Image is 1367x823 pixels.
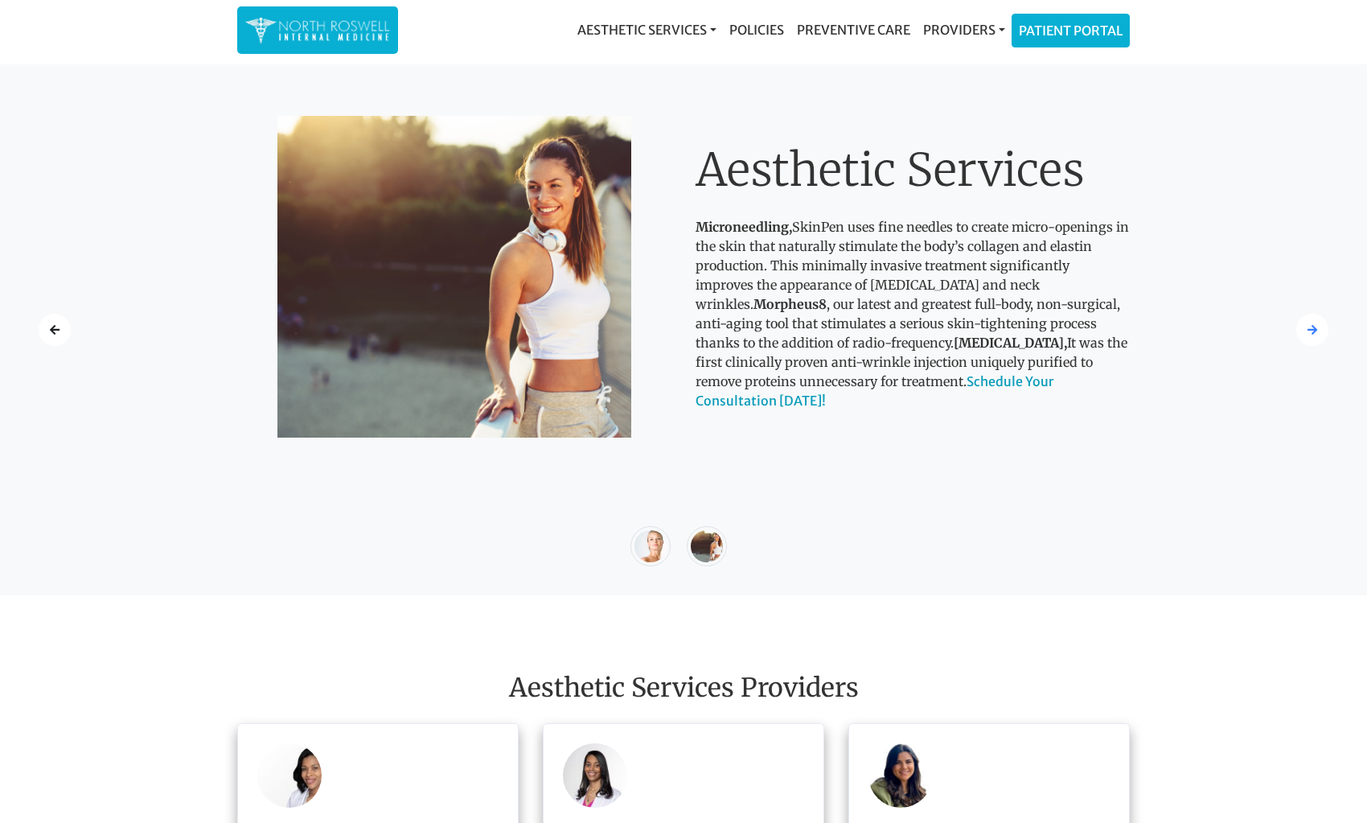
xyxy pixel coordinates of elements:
[723,14,790,46] a: Policies
[696,143,1130,197] h1: Aesthetic Services
[257,743,322,808] img: Image Description
[571,14,723,46] a: Aesthetic Services
[696,373,1053,409] a: Schedule Your Consultation [DATE]!
[1012,14,1129,47] a: Patient Portal
[696,219,792,235] strong: Microneedling,
[237,673,1130,703] h2: Aesthetic Services Providers
[753,296,827,312] b: Morpheus8
[277,116,631,438] img: Image Description
[917,14,1012,46] a: Providers
[790,14,917,46] a: Preventive Care
[245,14,390,46] img: North Roswell Internal Medicine
[563,743,627,808] img: Image Description
[868,743,933,808] img: Image Description
[696,143,1130,409] div: SkinPen uses fine needles to create micro-openings in the skin that naturally stimulate the body’...
[954,335,1067,351] strong: [MEDICAL_DATA],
